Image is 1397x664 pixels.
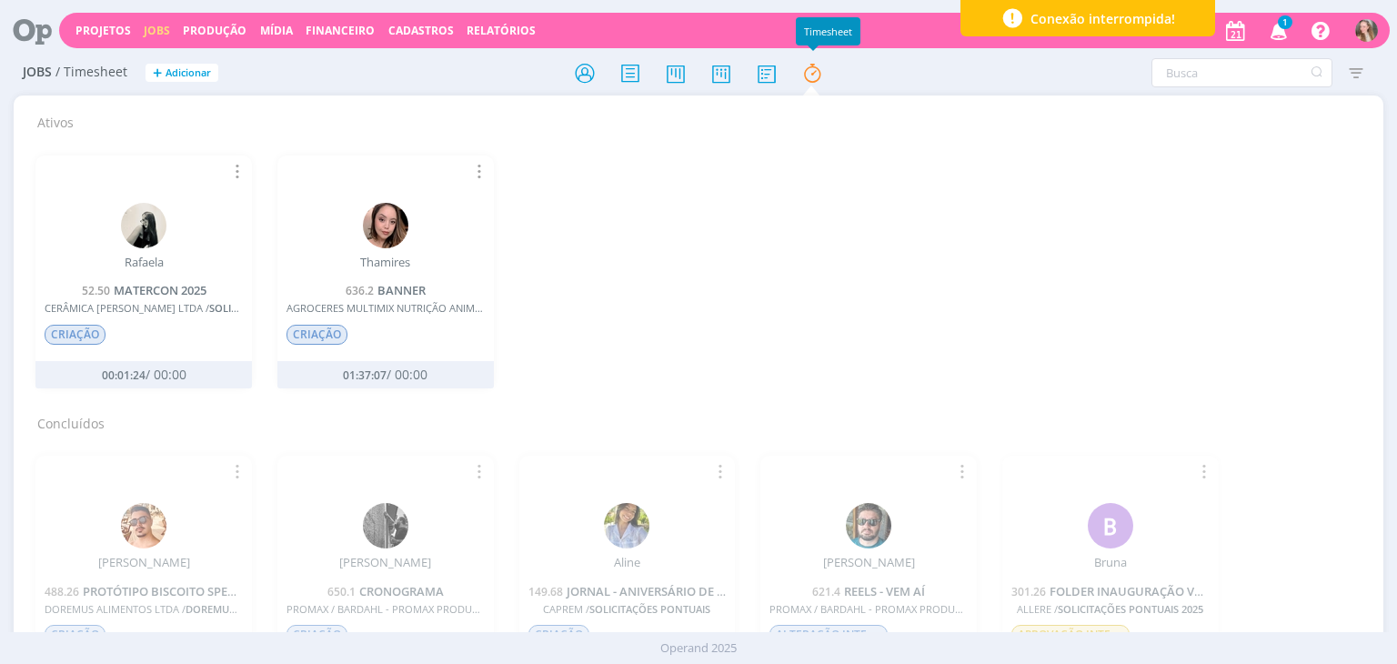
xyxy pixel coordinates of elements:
[614,556,640,570] div: Aline
[102,367,146,383] span: 00:01:24
[186,602,374,616] span: DOREMUS CONECTA - EDIÇÃO 40 ANOS
[1011,584,1046,599] span: 301.26
[55,65,127,80] span: / Timesheet
[343,367,387,383] span: 01:37:07
[528,584,563,599] span: 149.68
[339,556,431,570] div: [PERSON_NAME]
[209,301,330,315] span: SOLICITAÇÕES PONTUAIS
[589,602,710,616] span: SOLICITAÇÕES PONTUAIS
[1030,9,1175,28] span: Conexão interrompida!
[377,282,426,298] span: BANNER
[306,23,375,38] a: Financeiro
[1011,625,1130,645] span: APROVAÇÃO INTERNA
[461,24,541,38] button: Relatórios
[45,584,79,599] span: 488.26
[144,23,170,38] a: Jobs
[1354,15,1379,46] button: G
[363,203,408,248] img: T
[138,24,176,38] button: Jobs
[70,24,136,38] button: Projetos
[1094,556,1127,570] div: Bruna
[360,256,410,270] div: Thamires
[1050,583,1246,599] span: FOLDER INAUGURAÇÃO VALINHOS
[260,23,293,38] a: Mídia
[75,23,131,38] a: Projetos
[1011,583,1246,599] a: 301.26FOLDER INAUGURAÇÃO VALINHOS
[317,367,453,383] div: / 00:00
[114,282,206,298] span: MATERCON 2025
[1355,19,1378,42] img: G
[153,64,162,83] span: +
[45,625,106,645] span: CRIAÇÃO
[567,583,786,599] span: JORNAL - ANIVERSÁRIO DE AMERICANA
[327,583,444,599] a: 650.1CRONOGRAMA
[1151,58,1332,87] input: Busca
[1088,503,1133,548] div: B
[812,584,840,599] span: 621.4
[346,282,426,298] a: 636.2BANNER
[23,65,52,80] span: Jobs
[177,24,252,38] button: Produção
[121,203,166,248] img: R
[383,24,459,38] button: Cadastros
[846,503,891,548] img: R
[769,603,968,615] span: PROMAX / BARDAHL - PROMAX PRODUTOS MÁXIMOS S/A INDÚSTRIA E COMÉRCIO /
[300,24,380,38] button: Financeiro
[363,503,408,548] img: P
[812,583,925,599] a: 621.4REELS - VEM AÍ
[45,583,414,599] a: 488.26PROTÓTIPO BISCOITO SPECULLOS PANIFICAÇÃO DOREMUS
[327,584,356,599] span: 650.1
[528,625,589,645] span: CRIAÇÃO
[1259,15,1296,47] button: 1
[1058,602,1203,616] span: SOLICITAÇÕES PONTUAIS 2025
[82,282,206,298] a: 52.50MATERCON 2025
[286,603,485,615] span: PROMAX / BARDAHL - PROMAX PRODUTOS MÁXIMOS S/A INDÚSTRIA E COMÉRCIO /
[1278,15,1292,29] span: 1
[528,583,786,599] a: 149.68JORNAL - ANIVERSÁRIO DE AMERICANA
[45,302,243,314] span: CERÂMICA [PERSON_NAME] LTDA /
[286,625,347,645] span: CRIAÇÃO
[388,23,454,38] span: Cadastros
[844,583,925,599] span: REELS - VEM AÍ
[82,283,110,298] span: 52.50
[125,256,164,270] div: Rafaela
[346,283,374,298] span: 636.2
[255,24,298,38] button: Mídia
[183,23,246,38] a: Produção
[359,583,444,599] span: CRONOGRAMA
[45,603,243,615] span: DOREMUS ALIMENTOS LTDA /
[528,603,727,615] span: CAPREM /
[467,23,536,38] a: Relatórios
[1011,603,1210,615] span: ALLERE /
[37,103,1373,131] h2: Ativos
[83,583,414,599] span: PROTÓTIPO BISCOITO SPECULLOS PANIFICAÇÃO DOREMUS
[796,17,860,45] div: Timesheet
[98,556,190,570] div: [PERSON_NAME]
[76,367,212,383] div: / 00:00
[121,503,166,548] img: V
[45,325,106,345] span: CRIAÇÃO
[146,64,218,83] button: +Adicionar
[37,404,1373,432] h2: Concluídos
[604,503,649,548] img: A
[769,625,888,645] span: ALTERAÇÃO INTERNA
[286,325,347,345] span: CRIAÇÃO
[823,556,915,570] div: [PERSON_NAME]
[286,302,485,314] span: AGROCERES MULTIMIX NUTRIÇÃO ANIMAL LTDA. /
[166,67,211,79] span: Adicionar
